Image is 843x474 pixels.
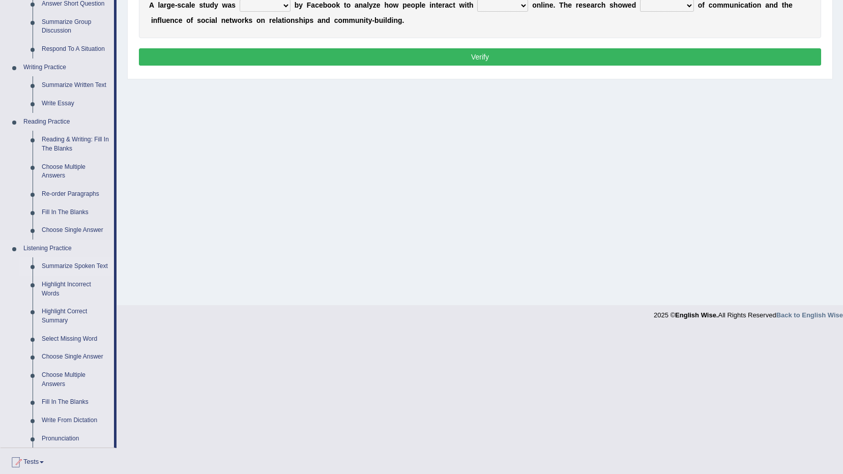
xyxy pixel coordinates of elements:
b: o [532,1,537,9]
b: n [359,1,363,9]
b: c [597,1,601,9]
b: r [594,1,597,9]
a: Re-order Paragraphs [37,185,114,203]
b: e [422,1,426,9]
b: m [342,16,348,24]
b: p [415,1,420,9]
b: o [618,1,622,9]
div: 2025 © All Rights Reserved [654,305,843,320]
b: i [392,16,394,24]
b: n [221,16,226,24]
b: y [369,1,373,9]
b: t [203,1,206,9]
b: w [393,1,399,9]
b: w [622,1,628,9]
b: r [269,16,272,24]
b: o [389,1,393,9]
b: o [286,16,290,24]
b: i [151,16,153,24]
b: h [601,1,606,9]
b: s [609,1,614,9]
a: Tests [1,448,117,473]
b: n [261,16,266,24]
b: i [284,16,286,24]
a: Reading Practice [19,113,114,131]
b: k [336,1,340,9]
b: c [334,16,338,24]
b: c [181,1,185,9]
b: y [214,1,218,9]
b: t [366,16,368,24]
b: r [242,16,244,24]
b: n [545,1,549,9]
b: e [376,1,381,9]
a: Reading & Writing: Fill In The Blanks [37,131,114,158]
b: n [757,1,762,9]
a: Fill In The Blanks [37,393,114,411]
a: Summarize Group Discussion [37,13,114,40]
b: g [398,16,402,24]
b: n [431,1,436,9]
b: l [158,1,160,9]
b: c [175,16,179,24]
b: T [559,1,564,9]
b: i [303,16,305,24]
a: Choose Multiple Answers [37,366,114,393]
b: i [429,1,431,9]
b: i [750,1,752,9]
b: . [402,16,404,24]
b: m [723,1,730,9]
b: f [191,16,193,24]
b: f [702,1,705,9]
b: f [157,16,160,24]
b: t [282,16,284,24]
b: a [211,16,215,24]
b: s [178,1,182,9]
b: n [537,1,541,9]
b: e [789,1,793,9]
b: t [467,1,469,9]
b: s [199,1,203,9]
b: s [248,16,252,24]
b: c [449,1,453,9]
b: e [179,16,183,24]
b: - [175,1,178,9]
b: e [272,16,276,24]
b: i [364,16,366,24]
b: e [587,1,591,9]
b: m [348,16,355,24]
b: r [576,1,578,9]
b: l [215,16,217,24]
a: Back to English Wise [776,311,843,319]
b: i [209,16,211,24]
b: n [153,16,158,24]
b: l [189,1,191,9]
b: c [740,1,744,9]
b: d [774,1,778,9]
b: o [256,16,261,24]
b: u [162,16,166,24]
b: l [420,1,422,9]
a: Choose Multiple Answers [37,158,114,185]
b: e [438,1,442,9]
b: s [231,1,236,9]
b: r [164,1,166,9]
strong: English Wise. [675,311,718,319]
b: e [225,16,229,24]
a: Highlight Correct Summary [37,303,114,330]
b: A [149,1,154,9]
b: c [709,1,713,9]
b: d [326,16,330,24]
b: o [238,16,242,24]
b: e [628,1,632,9]
b: a [278,16,282,24]
b: a [355,1,359,9]
b: e [549,1,554,9]
b: n [170,16,175,24]
b: h [614,1,618,9]
b: n [290,16,295,24]
b: t [453,1,455,9]
b: a [227,1,231,9]
b: d [210,1,214,9]
a: Select Missing Word [37,330,114,348]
